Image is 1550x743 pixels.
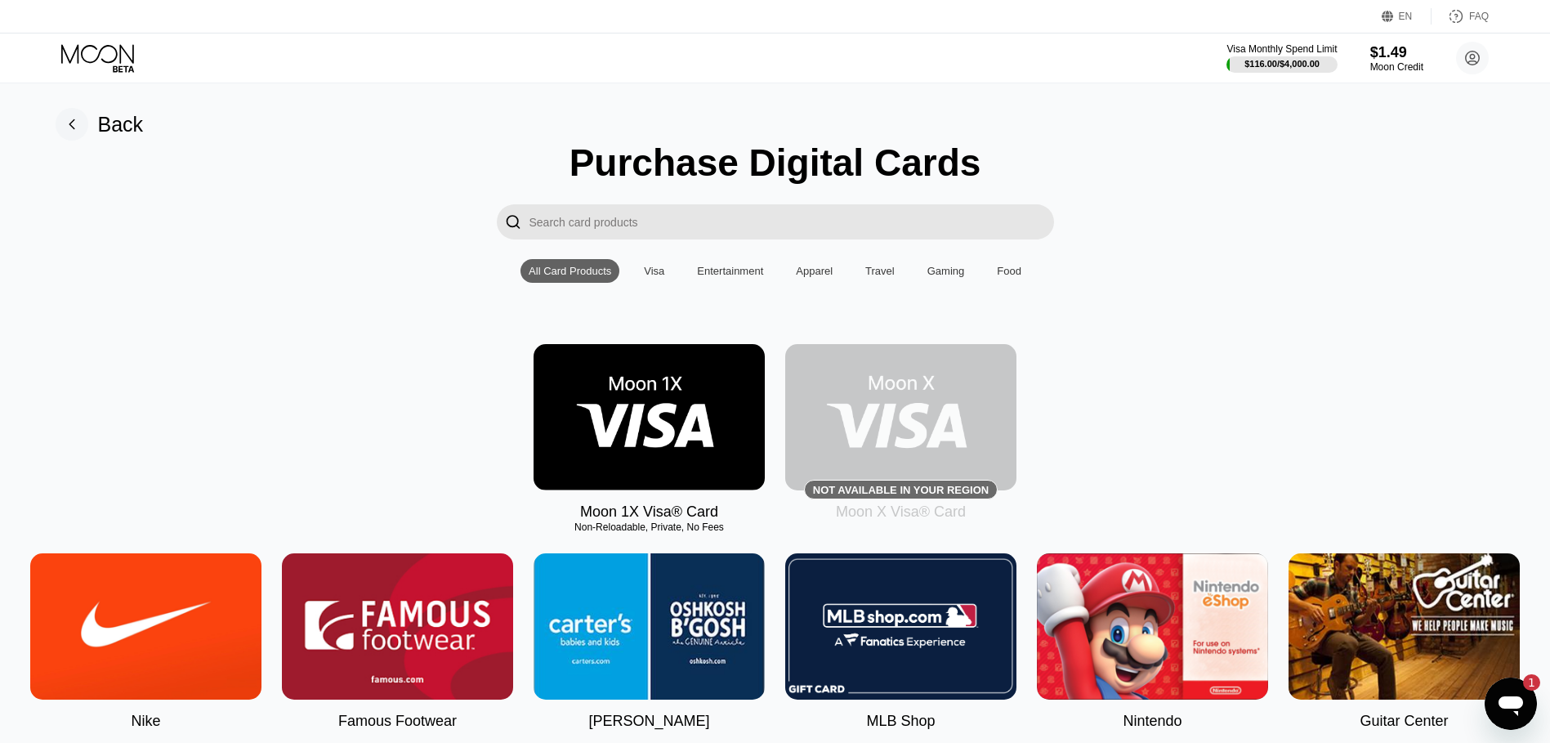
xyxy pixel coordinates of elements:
[1432,8,1489,25] div: FAQ
[529,204,1054,239] input: Search card products
[813,484,989,496] div: Not available in your region
[689,259,771,283] div: Entertainment
[505,213,521,231] div: 
[836,504,966,521] div: Moon X Visa® Card
[636,259,672,283] div: Visa
[1485,678,1537,730] iframe: Button to launch messaging window, 1 unread message
[98,113,144,137] div: Back
[927,265,965,277] div: Gaming
[1399,11,1413,22] div: EN
[865,265,895,277] div: Travel
[588,713,709,730] div: [PERSON_NAME]
[1244,59,1320,69] div: $116.00 / $4,000.00
[788,259,841,283] div: Apparel
[1382,8,1432,25] div: EN
[56,108,144,141] div: Back
[520,259,619,283] div: All Card Products
[1370,44,1423,73] div: $1.49Moon Credit
[529,265,611,277] div: All Card Products
[919,259,973,283] div: Gaming
[131,713,160,730] div: Nike
[338,713,457,730] div: Famous Footwear
[857,259,903,283] div: Travel
[866,713,935,730] div: MLB Shop
[570,141,981,185] div: Purchase Digital Cards
[1508,674,1540,691] iframe: Number of unread messages
[785,344,1016,490] div: Not available in your region
[1226,43,1337,55] div: Visa Monthly Spend Limit
[497,204,529,239] div: 
[1370,44,1423,61] div: $1.49
[997,265,1021,277] div: Food
[1370,61,1423,73] div: Moon Credit
[1123,713,1181,730] div: Nintendo
[1226,43,1337,73] div: Visa Monthly Spend Limit$116.00/$4,000.00
[796,265,833,277] div: Apparel
[580,504,718,521] div: Moon 1X Visa® Card
[697,265,763,277] div: Entertainment
[1469,11,1489,22] div: FAQ
[534,521,765,533] div: Non-Reloadable, Private, No Fees
[989,259,1030,283] div: Food
[644,265,664,277] div: Visa
[1360,713,1448,730] div: Guitar Center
